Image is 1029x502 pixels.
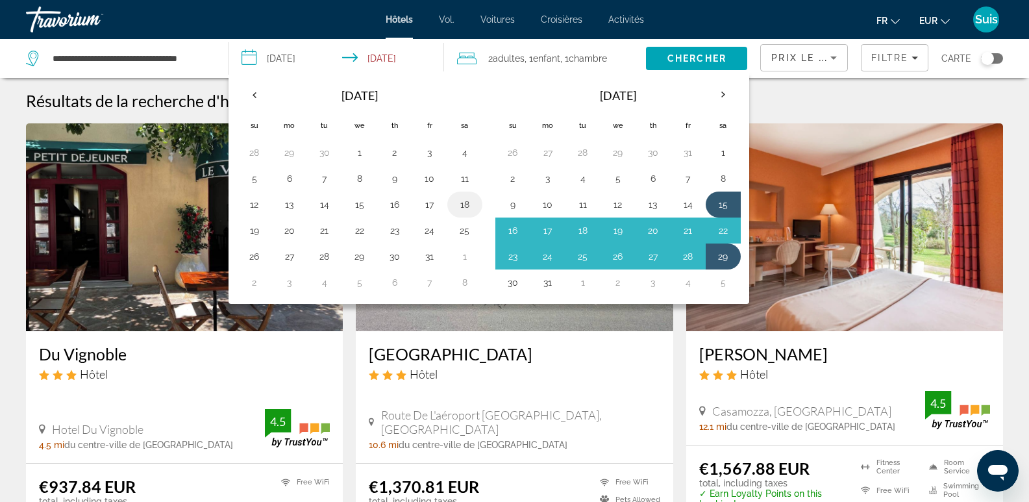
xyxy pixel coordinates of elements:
table: Left calendar grid [237,80,482,295]
th: [DATE] [530,80,706,111]
button: Day 3 [538,169,558,188]
button: Day 24 [538,247,558,266]
button: Day 5 [713,273,734,292]
button: Day 28 [573,144,593,162]
button: Day 31 [538,273,558,292]
span: Adultes [493,53,525,64]
button: Day 13 [643,195,663,214]
button: Day 27 [279,247,300,266]
button: Day 4 [573,169,593,188]
img: Chez Walter [686,123,1003,331]
button: Day 29 [713,247,734,266]
button: Day 7 [419,273,440,292]
button: Next month [706,80,741,110]
button: Day 28 [244,144,265,162]
button: Day 16 [384,195,405,214]
button: Day 19 [244,221,265,240]
button: Day 6 [279,169,300,188]
span: Filtre [871,53,908,63]
font: Hôtels [386,14,413,25]
a: [PERSON_NAME] [699,344,990,364]
button: Day 16 [502,221,523,240]
button: Day 12 [608,195,628,214]
iframe: Bouton de lancement de la fenêtre de messagerie [977,450,1019,492]
button: Day 30 [314,144,335,162]
button: Day 7 [678,169,699,188]
a: Vol. [439,14,454,25]
button: Day 4 [678,273,699,292]
button: Day 10 [419,169,440,188]
button: Day 9 [384,169,405,188]
button: Day 23 [502,247,523,266]
button: Day 30 [384,247,405,266]
font: EUR [919,16,937,26]
button: Toggle map [971,53,1003,64]
mat-select: Sort by [771,50,837,66]
button: Day 14 [678,195,699,214]
h1: Résultats de la recherche d'hôtel [26,91,256,110]
button: Menu utilisateur [969,6,1003,33]
span: 4.5 mi [39,440,64,450]
button: Day 31 [678,144,699,162]
h3: [GEOGRAPHIC_DATA] [369,344,660,364]
button: Day 1 [713,144,734,162]
div: 3 star Hotel [39,367,330,381]
span: du centre-ville de [GEOGRAPHIC_DATA] [726,421,895,432]
span: Chercher [667,53,726,64]
span: 2 [488,49,525,68]
span: Casamozza, [GEOGRAPHIC_DATA] [712,404,891,418]
p: total, including taxes [699,478,845,488]
span: Carte [941,49,971,68]
button: Day 31 [419,247,440,266]
div: 3 star Hotel [369,367,660,381]
button: Day 8 [454,273,475,292]
span: Chambre [569,53,607,64]
a: Du Vignoble [39,344,330,364]
button: Day 1 [573,273,593,292]
span: du centre-ville de [GEOGRAPHIC_DATA] [399,440,567,450]
span: 12.1 mi [699,421,726,432]
button: Day 26 [502,144,523,162]
button: Day 4 [314,273,335,292]
span: Enfant [533,53,560,64]
span: Prix ​​le plus bas [771,53,873,63]
button: Day 26 [244,247,265,266]
font: fr [876,16,887,26]
input: Search hotel destination [51,49,208,68]
span: , 1 [560,49,607,68]
button: Day 11 [454,169,475,188]
button: Day 2 [244,273,265,292]
button: Day 1 [454,247,475,266]
a: Activités [608,14,644,25]
font: Croisières [541,14,582,25]
img: TrustYou guest rating badge [925,391,990,429]
button: Day 12 [244,195,265,214]
button: Day 2 [502,169,523,188]
button: Day 28 [678,247,699,266]
button: Changer de langue [876,11,900,30]
button: Day 17 [538,221,558,240]
button: Day 6 [643,169,663,188]
table: Right calendar grid [495,80,741,295]
button: Select check in and out date [229,39,444,78]
div: 4.5 [925,395,951,411]
button: Day 13 [279,195,300,214]
button: Previous month [237,80,272,110]
button: Day 25 [573,247,593,266]
button: Day 1 [349,144,370,162]
button: Day 22 [349,221,370,240]
button: Day 4 [454,144,475,162]
ins: €1,370.81 EUR [369,477,479,496]
button: Changer de devise [919,11,950,30]
div: 3 star Hotel [699,367,990,381]
button: Day 29 [349,247,370,266]
ins: €1,567.88 EUR [699,458,810,478]
li: Free WiFi [854,482,922,499]
button: Day 5 [608,169,628,188]
span: Hotel Du Vignoble [52,422,143,436]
